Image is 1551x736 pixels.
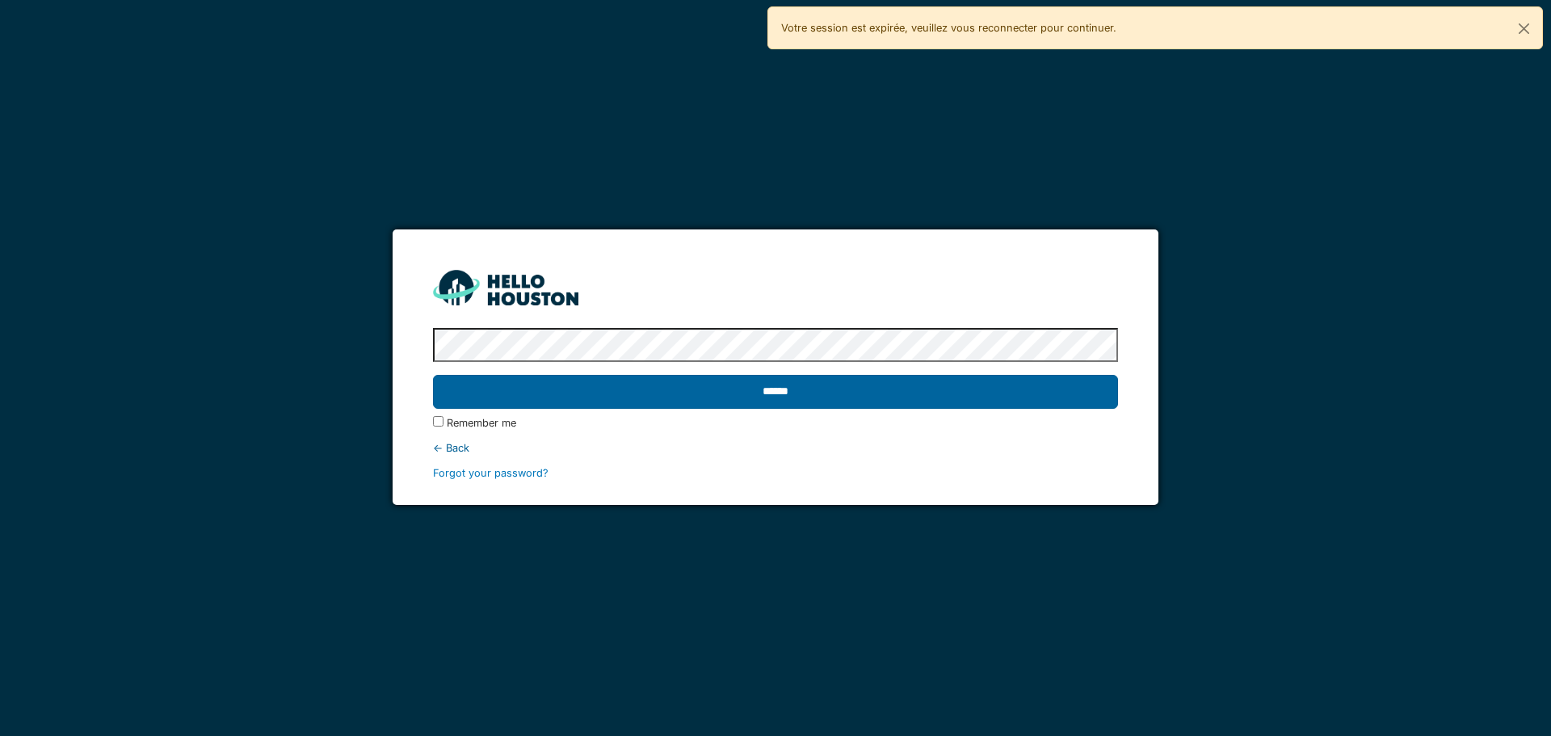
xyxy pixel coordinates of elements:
img: HH_line-BYnF2_Hg.png [433,270,578,305]
div: ← Back [433,440,1117,456]
label: Remember me [447,415,516,431]
div: Votre session est expirée, veuillez vous reconnecter pour continuer. [767,6,1543,49]
button: Close [1506,7,1542,50]
a: Forgot your password? [433,467,549,479]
